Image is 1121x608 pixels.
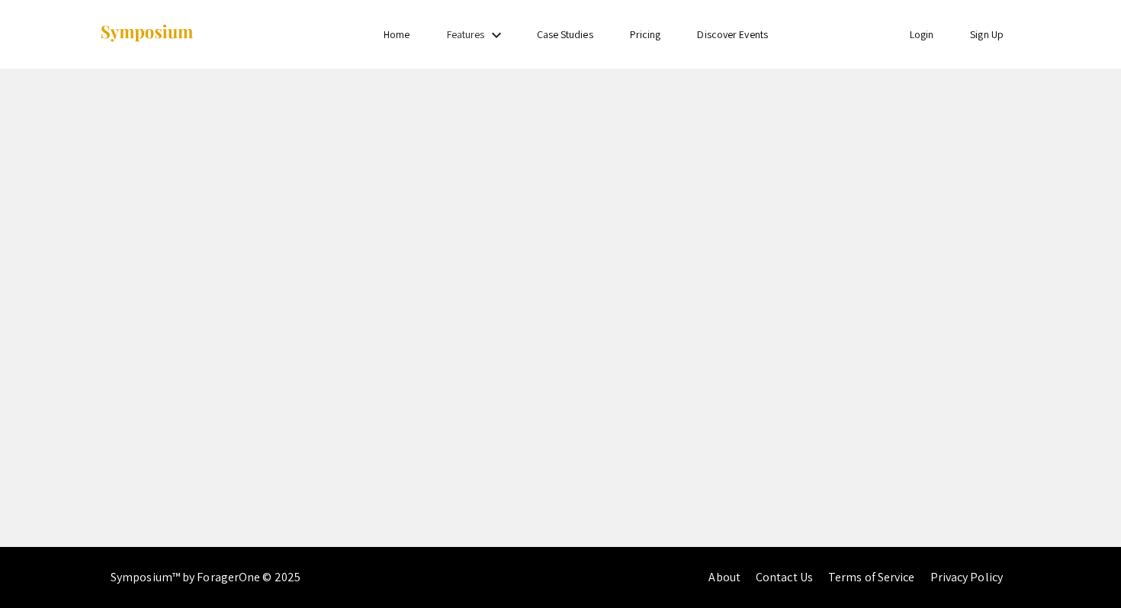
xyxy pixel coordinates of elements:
mat-icon: Expand Features list [487,26,506,44]
a: Sign Up [970,27,1004,41]
a: About [708,569,740,585]
a: Home [384,27,410,41]
div: Symposium™ by ForagerOne © 2025 [111,547,300,608]
a: Features [447,27,485,41]
a: Contact Us [756,569,813,585]
a: Discover Events [697,27,768,41]
a: Terms of Service [828,569,915,585]
img: Symposium by ForagerOne [99,24,194,44]
a: Pricing [630,27,661,41]
a: Privacy Policy [930,569,1003,585]
a: Case Studies [537,27,593,41]
a: Login [910,27,934,41]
